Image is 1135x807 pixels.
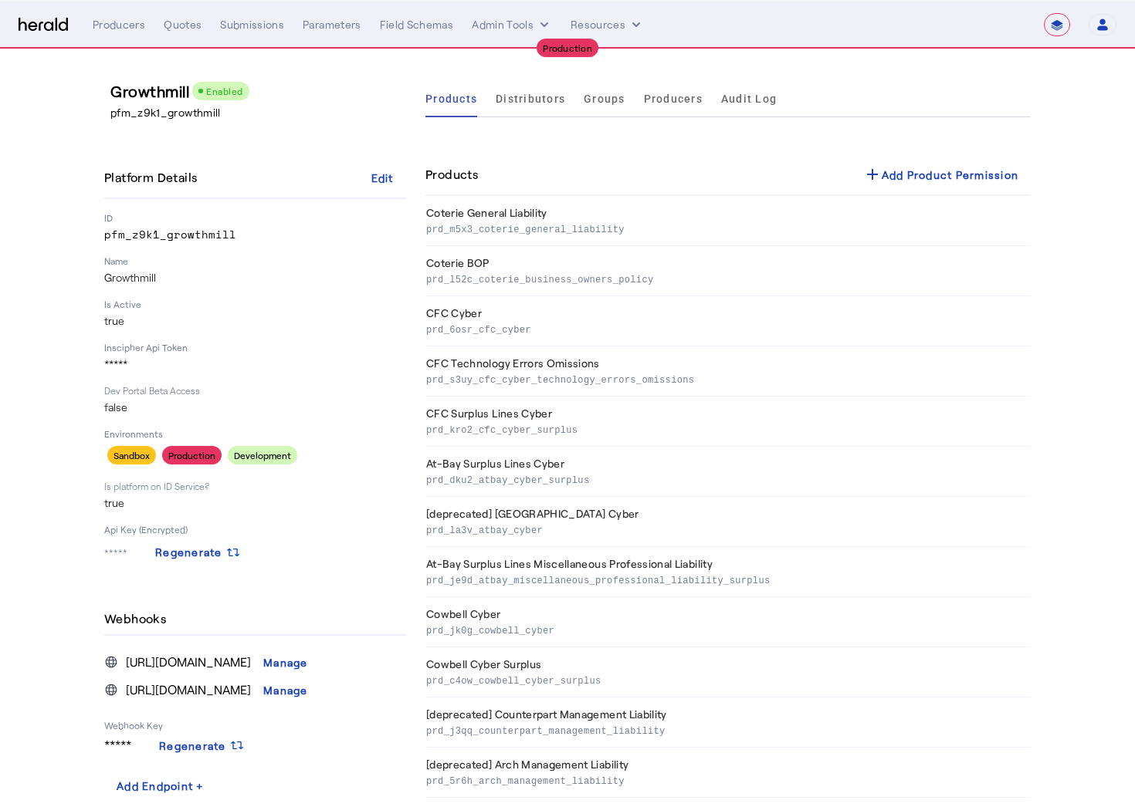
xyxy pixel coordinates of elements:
[426,421,1025,437] p: prd_kro2_cfc_cyber_surplus
[126,653,251,671] span: [URL][DOMAIN_NAME]
[425,165,478,184] h4: Products
[425,597,1031,647] th: Cowbell Cyber
[863,165,882,184] mat-icon: add
[571,17,644,32] button: Resources dropdown menu
[104,495,407,511] p: true
[584,93,625,104] span: Groups
[472,17,552,32] button: internal dropdown menu
[371,170,394,186] div: Edit
[19,18,68,32] img: Herald Logo
[206,86,243,96] span: Enabled
[162,446,222,464] div: Production
[426,271,1025,286] p: prd_l52c_coterie_business_owners_policy
[425,647,1031,697] th: Cowbell Cyber Surplus
[851,160,1032,188] button: Add Product Permission
[426,772,1025,788] p: prd_5r6h_arch_management_liability
[425,196,1031,246] th: Coterie General Liability
[426,672,1025,687] p: prd_c4ow_cowbell_cyber_surplus
[104,609,172,628] h4: Webhooks
[380,17,454,32] div: Field Schemas
[721,93,777,104] span: Audit Log
[425,246,1031,296] th: Coterie BOP
[426,622,1025,637] p: prd_jk0g_cowbell_cyber
[426,471,1025,487] p: prd_dku2_atbay_cyber_surplus
[104,270,407,285] p: Growthmill
[426,321,1025,336] p: prd_6osr_cfc_cyber
[104,298,407,310] p: Is Active
[104,704,407,731] li: Webhook Key
[251,676,320,704] button: Manage
[644,93,703,104] span: Producers
[251,648,320,676] button: Manage
[426,221,1025,236] p: prd_m5x3_coterie_general_liability
[357,164,407,191] button: Edit
[426,522,1025,537] p: prd_la3v_atbay_cyber
[228,446,297,464] div: Development
[104,384,407,397] p: Dev Portal Beta Access
[426,722,1025,738] p: prd_j3qq_counterpart_management_liability
[126,680,251,699] span: [URL][DOMAIN_NAME]
[425,80,477,117] a: Products
[107,446,156,464] div: Sandbox
[93,17,145,32] div: Producers
[110,105,413,120] p: pfm_z9k1_growthmill
[425,447,1031,497] th: At-Bay Surplus Lines Cyber
[425,93,477,104] span: Products
[110,80,413,102] h3: Growthmill
[537,39,598,57] div: Production
[425,697,1031,748] th: [deprecated] Counterpart Management Liability
[117,778,205,794] div: Add Endpoint +
[303,17,361,32] div: Parameters
[164,17,202,32] div: Quotes
[104,227,407,242] p: pfm_z9k1_growthmill
[104,480,407,492] p: Is platform on ID Service?
[104,211,407,224] p: ID
[496,93,565,104] span: Distributors
[104,168,203,187] h4: Platform Details
[220,17,284,32] div: Submissions
[863,165,1019,184] div: Add Product Permission
[496,80,565,117] a: Distributors
[425,296,1031,346] th: CFC Cyber
[104,341,407,353] p: Inscipher Api Token
[104,255,407,267] p: Name
[263,654,308,670] div: Manage
[425,346,1031,397] th: CFC Technology Errors Omissions
[104,523,407,535] p: Api Key (Encrypted)
[426,572,1025,587] p: prd_je9d_atbay_miscellaneous_professional_liability_surplus
[425,397,1031,447] th: CFC Surplus Lines Cyber
[584,80,625,117] a: Groups
[155,546,222,559] span: Regenerate
[104,400,407,415] p: false
[644,80,703,117] a: Producers
[425,497,1031,547] th: [deprecated] [GEOGRAPHIC_DATA] Cyber
[426,371,1025,387] p: prd_s3uy_cfc_cyber_technology_errors_omissions
[104,313,407,329] p: true
[263,682,308,698] div: Manage
[159,738,226,754] span: Regenerate
[104,427,407,440] p: Environments
[425,547,1031,597] th: At-Bay Surplus Lines Miscellaneous Professional Liability
[721,80,777,117] a: Audit Log
[104,772,217,799] button: Add Endpoint +
[425,748,1031,798] th: [deprecated] Arch Management Liability
[147,731,257,759] button: Regenerate
[143,539,253,566] button: Regenerate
